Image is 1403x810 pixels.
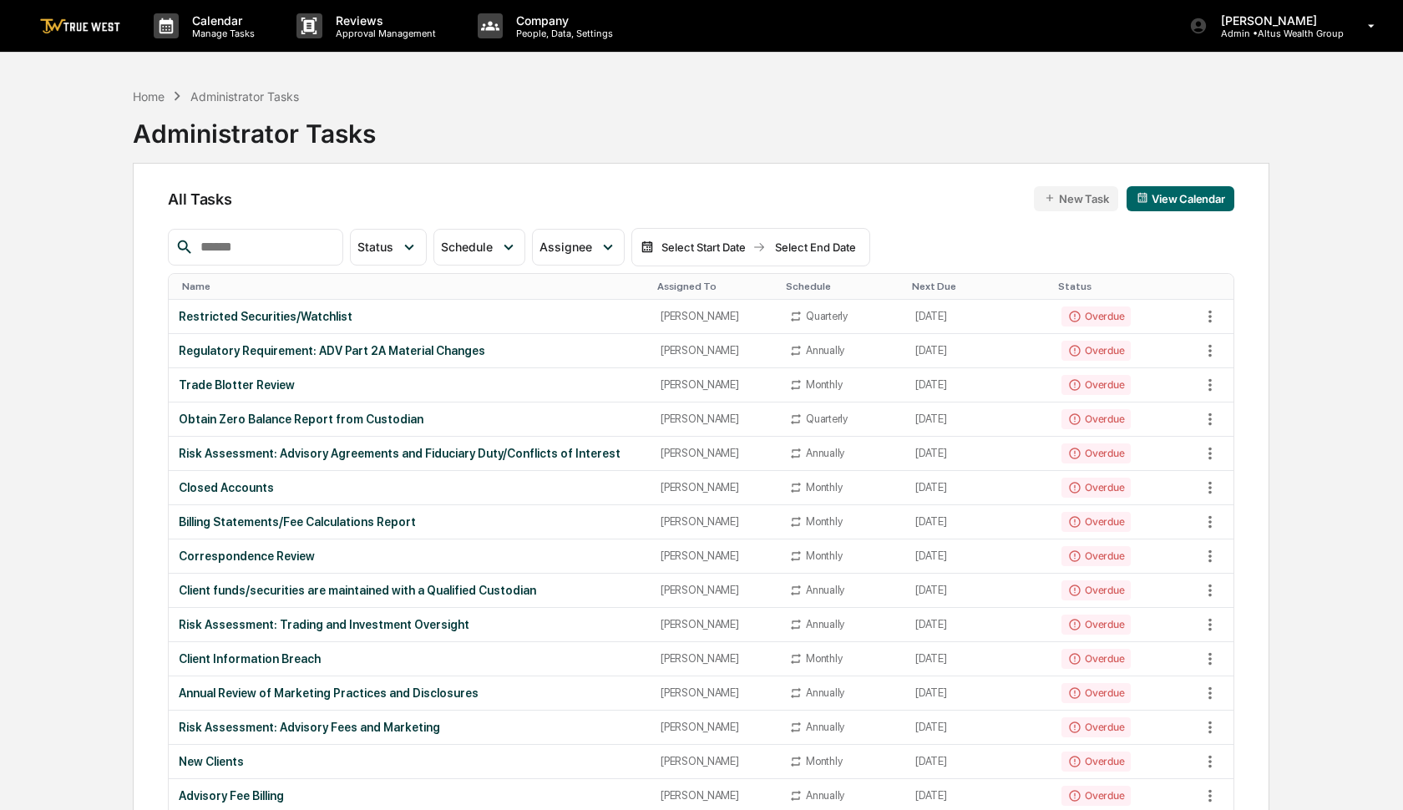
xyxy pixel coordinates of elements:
[806,344,844,357] div: Annually
[786,281,899,292] div: Toggle SortBy
[905,608,1051,642] td: [DATE]
[179,584,641,597] div: Client funds/securities are maintained with a Qualified Custodian
[661,515,769,528] div: [PERSON_NAME]
[1061,580,1131,600] div: Overdue
[1208,28,1344,39] p: Admin • Altus Wealth Group
[806,584,844,596] div: Annually
[322,13,444,28] p: Reviews
[661,447,769,459] div: [PERSON_NAME]
[179,789,641,802] div: Advisory Fee Billing
[1061,615,1131,635] div: Overdue
[905,745,1051,779] td: [DATE]
[539,240,592,254] span: Assignee
[905,574,1051,608] td: [DATE]
[905,402,1051,437] td: [DATE]
[661,686,769,699] div: [PERSON_NAME]
[322,28,444,39] p: Approval Management
[661,755,769,767] div: [PERSON_NAME]
[503,13,621,28] p: Company
[905,642,1051,676] td: [DATE]
[806,721,844,733] div: Annually
[1061,478,1131,498] div: Overdue
[806,789,844,802] div: Annually
[179,652,641,666] div: Client Information Breach
[1061,717,1131,737] div: Overdue
[661,310,769,322] div: [PERSON_NAME]
[179,378,641,392] div: Trade Blotter Review
[1061,443,1131,463] div: Overdue
[179,686,641,700] div: Annual Review of Marketing Practices and Disclosures
[179,447,641,460] div: Risk Assessment: Advisory Agreements and Fiduciary Duty/Conflicts of Interest
[806,481,842,494] div: Monthly
[661,652,769,665] div: [PERSON_NAME]
[1137,192,1148,204] img: calendar
[641,240,654,254] img: calendar
[905,711,1051,745] td: [DATE]
[661,344,769,357] div: [PERSON_NAME]
[912,281,1045,292] div: Toggle SortBy
[661,584,769,596] div: [PERSON_NAME]
[806,378,842,391] div: Monthly
[179,413,641,426] div: Obtain Zero Balance Report from Custodian
[1061,683,1131,703] div: Overdue
[441,240,493,254] span: Schedule
[179,310,641,323] div: Restricted Securities/Watchlist
[1061,786,1131,806] div: Overdue
[661,413,769,425] div: [PERSON_NAME]
[806,652,842,665] div: Monthly
[806,515,842,528] div: Monthly
[182,281,644,292] div: Toggle SortBy
[1034,186,1118,211] button: New Task
[806,447,844,459] div: Annually
[179,481,641,494] div: Closed Accounts
[179,721,641,734] div: Risk Assessment: Advisory Fees and Marketing
[168,190,231,208] span: All Tasks
[661,481,769,494] div: [PERSON_NAME]
[1061,341,1131,361] div: Overdue
[1061,375,1131,395] div: Overdue
[179,28,263,39] p: Manage Tasks
[1061,512,1131,532] div: Overdue
[657,281,772,292] div: Toggle SortBy
[179,549,641,563] div: Correspondence Review
[905,334,1051,368] td: [DATE]
[905,505,1051,539] td: [DATE]
[661,721,769,733] div: [PERSON_NAME]
[661,789,769,802] div: [PERSON_NAME]
[905,300,1051,334] td: [DATE]
[1061,752,1131,772] div: Overdue
[1061,306,1131,327] div: Overdue
[40,18,120,34] img: logo
[752,240,766,254] img: arrow right
[905,368,1051,402] td: [DATE]
[806,618,844,630] div: Annually
[179,515,641,529] div: Billing Statements/Fee Calculations Report
[190,89,299,104] div: Administrator Tasks
[1208,13,1344,28] p: [PERSON_NAME]
[1061,546,1131,566] div: Overdue
[1061,409,1131,429] div: Overdue
[905,676,1051,711] td: [DATE]
[657,240,749,254] div: Select Start Date
[661,378,769,391] div: [PERSON_NAME]
[179,618,641,631] div: Risk Assessment: Trading and Investment Oversight
[905,539,1051,574] td: [DATE]
[905,471,1051,505] td: [DATE]
[1058,281,1193,292] div: Toggle SortBy
[806,413,848,425] div: Quarterly
[806,686,844,699] div: Annually
[179,755,641,768] div: New Clients
[357,240,393,254] span: Status
[1127,186,1234,211] button: View Calendar
[661,618,769,630] div: [PERSON_NAME]
[905,437,1051,471] td: [DATE]
[1200,281,1233,292] div: Toggle SortBy
[806,310,848,322] div: Quarterly
[806,755,842,767] div: Monthly
[133,89,165,104] div: Home
[769,240,861,254] div: Select End Date
[1061,649,1131,669] div: Overdue
[503,28,621,39] p: People, Data, Settings
[133,105,376,149] div: Administrator Tasks
[806,549,842,562] div: Monthly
